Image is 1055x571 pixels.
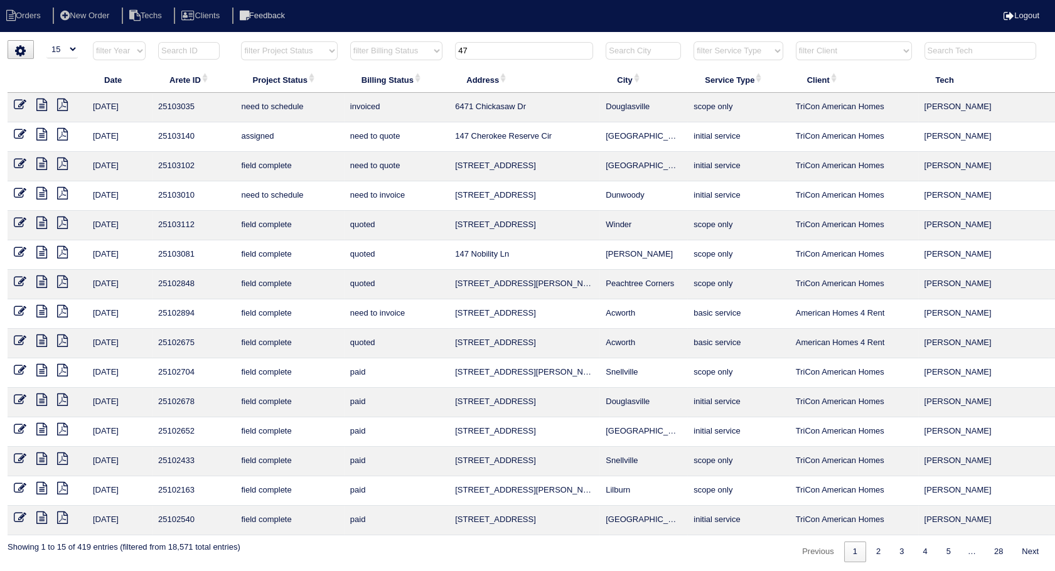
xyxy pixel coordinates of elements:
li: New Order [53,8,119,24]
td: need to schedule [235,93,343,122]
td: TriCon American Homes [790,447,918,476]
td: [PERSON_NAME] [918,152,1049,181]
td: invoiced [344,93,449,122]
th: Service Type: activate to sort column ascending [687,67,789,93]
li: Techs [122,8,172,24]
td: [DATE] [87,329,152,358]
td: initial service [687,388,789,417]
td: TriCon American Homes [790,388,918,417]
td: [STREET_ADDRESS] [449,299,599,329]
td: [STREET_ADDRESS] [449,211,599,240]
td: quoted [344,240,449,270]
td: [PERSON_NAME] [918,447,1049,476]
td: [PERSON_NAME] [918,358,1049,388]
td: Douglasville [599,388,687,417]
td: [PERSON_NAME] [918,329,1049,358]
td: 25102652 [152,417,235,447]
td: 25103081 [152,240,235,270]
a: Techs [122,11,172,20]
td: field complete [235,240,343,270]
td: need to schedule [235,181,343,211]
td: [PERSON_NAME] [918,506,1049,535]
td: [PERSON_NAME] [918,240,1049,270]
input: Search ID [158,42,220,60]
td: 25102678 [152,388,235,417]
td: paid [344,447,449,476]
td: field complete [235,329,343,358]
td: initial service [687,417,789,447]
td: [DATE] [87,181,152,211]
td: scope only [687,447,789,476]
td: [DATE] [87,506,152,535]
td: [STREET_ADDRESS] [449,152,599,181]
a: 28 [985,542,1012,562]
td: Snellville [599,358,687,388]
td: need to invoice [344,299,449,329]
td: Acworth [599,299,687,329]
input: Search City [606,42,681,60]
td: [DATE] [87,299,152,329]
td: scope only [687,93,789,122]
td: Peachtree Corners [599,270,687,299]
td: [GEOGRAPHIC_DATA] [599,152,687,181]
td: initial service [687,122,789,152]
td: TriCon American Homes [790,506,918,535]
td: field complete [235,476,343,506]
td: [PERSON_NAME] [918,122,1049,152]
td: [PERSON_NAME] [918,181,1049,211]
td: TriCon American Homes [790,181,918,211]
td: quoted [344,270,449,299]
td: need to invoice [344,181,449,211]
td: paid [344,417,449,447]
td: 25102433 [152,447,235,476]
td: [STREET_ADDRESS][PERSON_NAME] [449,476,599,506]
td: [PERSON_NAME] [599,240,687,270]
td: [DATE] [87,240,152,270]
td: initial service [687,506,789,535]
a: New Order [53,11,119,20]
td: TriCon American Homes [790,358,918,388]
td: scope only [687,358,789,388]
li: Clients [174,8,230,24]
td: [STREET_ADDRESS] [449,388,599,417]
td: Winder [599,211,687,240]
td: field complete [235,506,343,535]
td: scope only [687,211,789,240]
td: assigned [235,122,343,152]
td: [STREET_ADDRESS][PERSON_NAME] [449,358,599,388]
a: 5 [938,542,960,562]
td: [DATE] [87,417,152,447]
td: TriCon American Homes [790,211,918,240]
td: [DATE] [87,447,152,476]
td: field complete [235,211,343,240]
td: 25103010 [152,181,235,211]
a: Clients [174,11,230,20]
td: [DATE] [87,152,152,181]
td: 25102704 [152,358,235,388]
td: [PERSON_NAME] [918,476,1049,506]
td: basic service [687,299,789,329]
td: Snellville [599,447,687,476]
td: field complete [235,388,343,417]
th: Arete ID: activate to sort column ascending [152,67,235,93]
td: [DATE] [87,388,152,417]
td: field complete [235,417,343,447]
th: Address: activate to sort column ascending [449,67,599,93]
input: Search Address [455,42,593,60]
th: Billing Status: activate to sort column ascending [344,67,449,93]
td: [DATE] [87,122,152,152]
td: [STREET_ADDRESS][PERSON_NAME] [449,270,599,299]
td: [PERSON_NAME] [918,417,1049,447]
td: [GEOGRAPHIC_DATA] [599,506,687,535]
td: paid [344,388,449,417]
td: 25103035 [152,93,235,122]
td: field complete [235,447,343,476]
td: TriCon American Homes [790,93,918,122]
td: Dunwoody [599,181,687,211]
a: Previous [793,542,843,562]
td: 25102894 [152,299,235,329]
td: 25102675 [152,329,235,358]
td: TriCon American Homes [790,417,918,447]
td: 25102163 [152,476,235,506]
a: 3 [891,542,913,562]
